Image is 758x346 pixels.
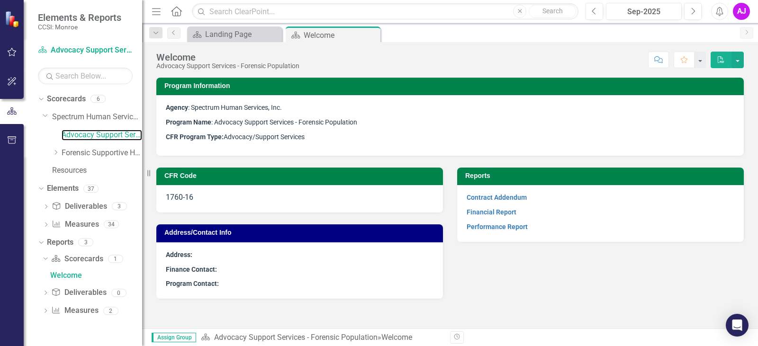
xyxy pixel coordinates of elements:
[103,307,118,315] div: 2
[108,255,123,263] div: 1
[51,254,103,265] a: Scorecards
[62,148,142,159] a: Forensic Supportive Housing
[214,333,378,342] a: Advocacy Support Services - Forensic Population
[111,289,126,297] div: 0
[112,203,127,211] div: 3
[166,251,192,258] strong: Address:
[733,3,750,20] button: AJ
[156,52,299,62] div: Welcome
[164,229,438,236] h3: Address/Contact Info
[38,68,133,84] input: Search Below...
[542,7,563,15] span: Search
[38,45,133,56] a: Advocacy Support Services - Forensic Population
[166,266,217,273] strong: Finance Contact:
[465,172,739,179] h3: Reports
[48,267,142,283] a: Welcome
[189,28,280,40] a: Landing Page
[467,223,528,231] a: Performance Report
[201,332,443,343] div: »
[164,172,438,179] h3: CFR Code
[38,23,121,31] small: CCSI: Monroe
[156,62,299,70] div: Advocacy Support Services - Forensic Population
[166,133,305,141] span: Advocacy/Support Services
[304,29,378,41] div: Welcome
[164,82,739,89] h3: Program Information
[52,201,107,212] a: Deliverables
[62,130,142,141] a: Advocacy Support Services - Forensic Population
[166,118,211,126] strong: Program Name
[47,94,86,105] a: Scorecards
[152,333,196,342] span: Assign Group
[166,104,188,111] strong: Agency
[52,165,142,176] a: Resources
[52,112,142,123] a: Spectrum Human Services, Inc.
[467,208,516,216] a: Financial Report
[51,287,106,298] a: Deliverables
[38,12,121,23] span: Elements & Reports
[166,280,219,287] strong: Program Contact:
[52,219,99,230] a: Measures
[47,183,79,194] a: Elements
[50,271,142,280] div: Welcome
[78,238,93,246] div: 3
[205,28,280,40] div: Landing Page
[529,5,576,18] button: Search
[166,118,357,126] span: : Advocacy Support Services - Forensic Population
[726,314,749,337] div: Open Intercom Messenger
[90,95,106,103] div: 6
[467,194,527,201] a: Contract Addendum
[104,221,119,229] div: 34
[606,3,682,20] button: Sep-2025
[166,133,224,141] strong: CFR Program Type:
[83,185,99,193] div: 37
[166,104,282,111] span: : Spectrum Human Services, Inc.
[5,10,21,27] img: ClearPoint Strategy
[166,193,193,202] span: 1760-16
[609,6,678,18] div: Sep-2025
[192,3,578,20] input: Search ClearPoint...
[47,237,73,248] a: Reports
[381,333,412,342] div: Welcome
[51,305,98,316] a: Measures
